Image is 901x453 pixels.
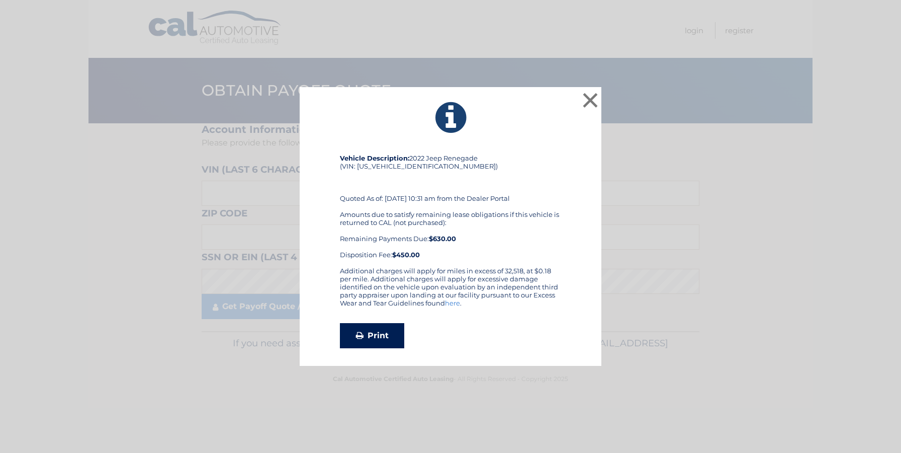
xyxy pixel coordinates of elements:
strong: $450.00 [392,251,420,259]
a: Print [340,323,404,348]
a: here [445,299,460,307]
button: × [580,90,600,110]
div: Additional charges will apply for miles in excess of 32,518, at $0.18 per mile. Additional charge... [340,267,561,315]
strong: Vehicle Description: [340,154,409,162]
div: 2022 Jeep Renegade (VIN: [US_VEHICLE_IDENTIFICATION_NUMBER]) Quoted As of: [DATE] 10:31 am from t... [340,154,561,267]
b: $630.00 [429,235,456,243]
div: Amounts due to satisfy remaining lease obligations if this vehicle is returned to CAL (not purcha... [340,210,561,259]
